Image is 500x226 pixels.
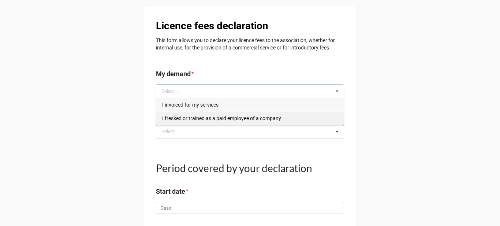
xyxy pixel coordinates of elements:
[156,202,344,214] input: Date
[156,37,344,51] p: This form allows you to declare your licence fees to the association, whether for internal use, f...
[156,69,191,79] label: My demand
[156,162,344,175] h1: Period covered by your declaration
[160,127,191,136] div: Select ...
[156,186,185,197] label: Start date
[162,115,281,121] span: I fresked or trained as a paid employee of a company
[162,102,219,108] span: I invoiced for my services
[156,20,268,32] b: Licence fees declaration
